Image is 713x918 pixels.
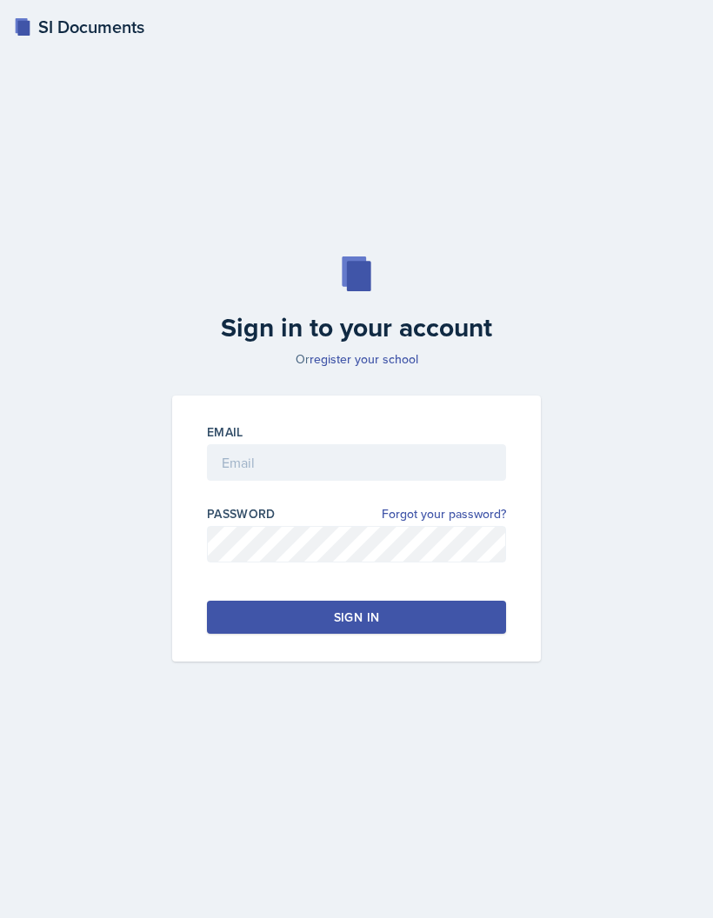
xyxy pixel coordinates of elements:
[310,350,418,368] a: register your school
[382,505,506,523] a: Forgot your password?
[207,505,276,522] label: Password
[162,350,551,368] p: Or
[207,444,506,481] input: Email
[207,601,506,634] button: Sign in
[14,14,144,40] a: SI Documents
[162,312,551,343] h2: Sign in to your account
[207,423,243,441] label: Email
[334,609,379,626] div: Sign in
